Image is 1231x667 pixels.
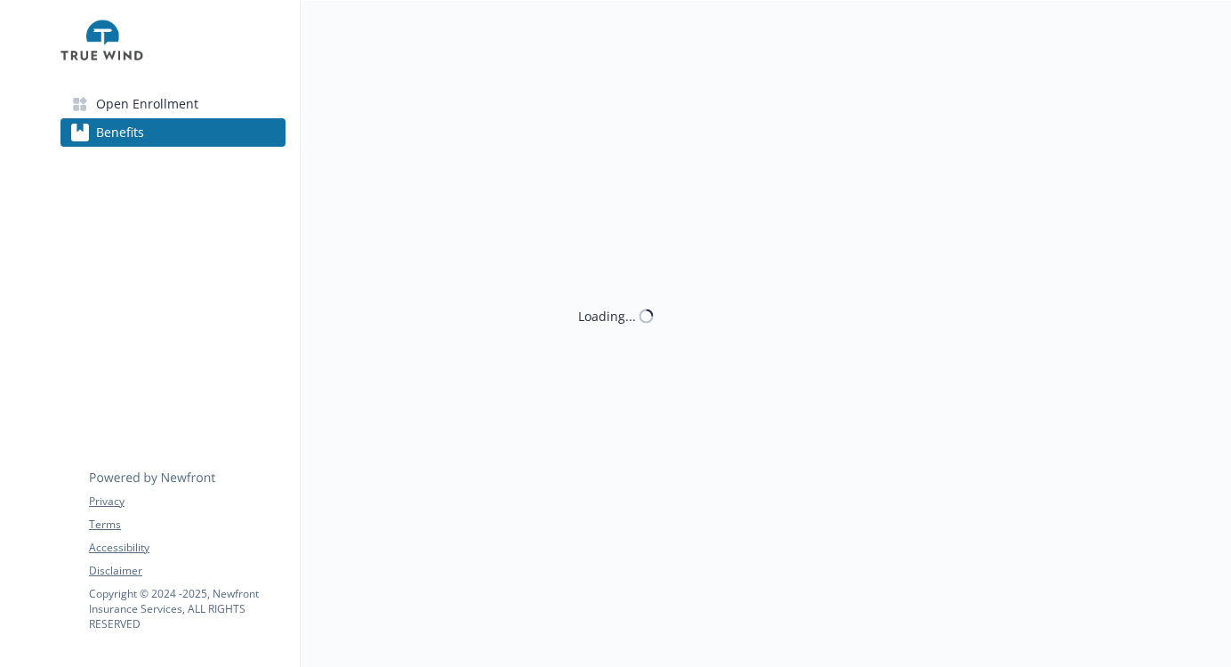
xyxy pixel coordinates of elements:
[96,118,144,147] span: Benefits
[89,517,285,533] a: Terms
[60,90,286,118] a: Open Enrollment
[89,586,285,631] p: Copyright © 2024 - 2025 , Newfront Insurance Services, ALL RIGHTS RESERVED
[89,540,285,556] a: Accessibility
[89,563,285,579] a: Disclaimer
[89,494,285,510] a: Privacy
[96,90,198,118] span: Open Enrollment
[578,307,636,325] div: Loading...
[60,118,286,147] a: Benefits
